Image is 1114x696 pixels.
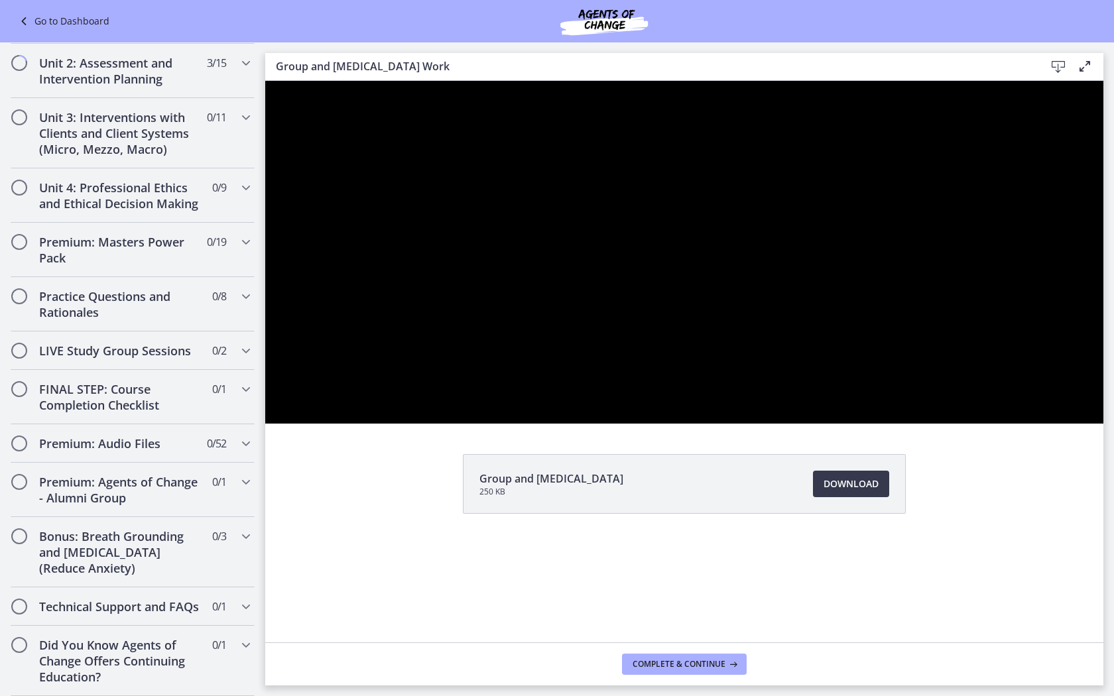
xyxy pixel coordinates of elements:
span: 0 / 11 [207,109,226,125]
h2: Practice Questions and Rationales [39,288,201,320]
h2: LIVE Study Group Sessions [39,343,201,359]
h2: Premium: Agents of Change - Alumni Group [39,474,201,506]
span: 0 / 1 [212,637,226,653]
span: 0 / 1 [212,381,226,397]
h2: Unit 4: Professional Ethics and Ethical Decision Making [39,180,201,211]
h2: FINAL STEP: Course Completion Checklist [39,381,201,413]
span: 0 / 2 [212,343,226,359]
iframe: Video Lesson [265,81,1103,424]
h2: Technical Support and FAQs [39,599,201,614]
span: 3 / 15 [207,55,226,71]
span: Group and [MEDICAL_DATA] [479,471,623,487]
span: 250 KB [479,487,623,497]
span: 0 / 9 [212,180,226,196]
span: Complete & continue [633,659,725,669]
button: Complete & continue [622,654,747,675]
h3: Group and [MEDICAL_DATA] Work [276,58,1024,74]
h2: Premium: Audio Files [39,435,201,451]
a: Download [813,471,889,497]
h2: Unit 2: Assessment and Intervention Planning [39,55,201,87]
span: 0 / 3 [212,528,226,544]
span: 0 / 8 [212,288,226,304]
span: 0 / 1 [212,474,226,490]
h2: Unit 3: Interventions with Clients and Client Systems (Micro, Mezzo, Macro) [39,109,201,157]
h2: Did You Know Agents of Change Offers Continuing Education? [39,637,201,685]
span: 0 / 19 [207,234,226,250]
span: 0 / 1 [212,599,226,614]
a: Go to Dashboard [16,13,109,29]
h2: Premium: Masters Power Pack [39,234,201,266]
span: 0 / 52 [207,435,226,451]
span: Download [824,476,879,492]
h2: Bonus: Breath Grounding and [MEDICAL_DATA] (Reduce Anxiety) [39,528,201,576]
img: Agents of Change [525,5,684,37]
